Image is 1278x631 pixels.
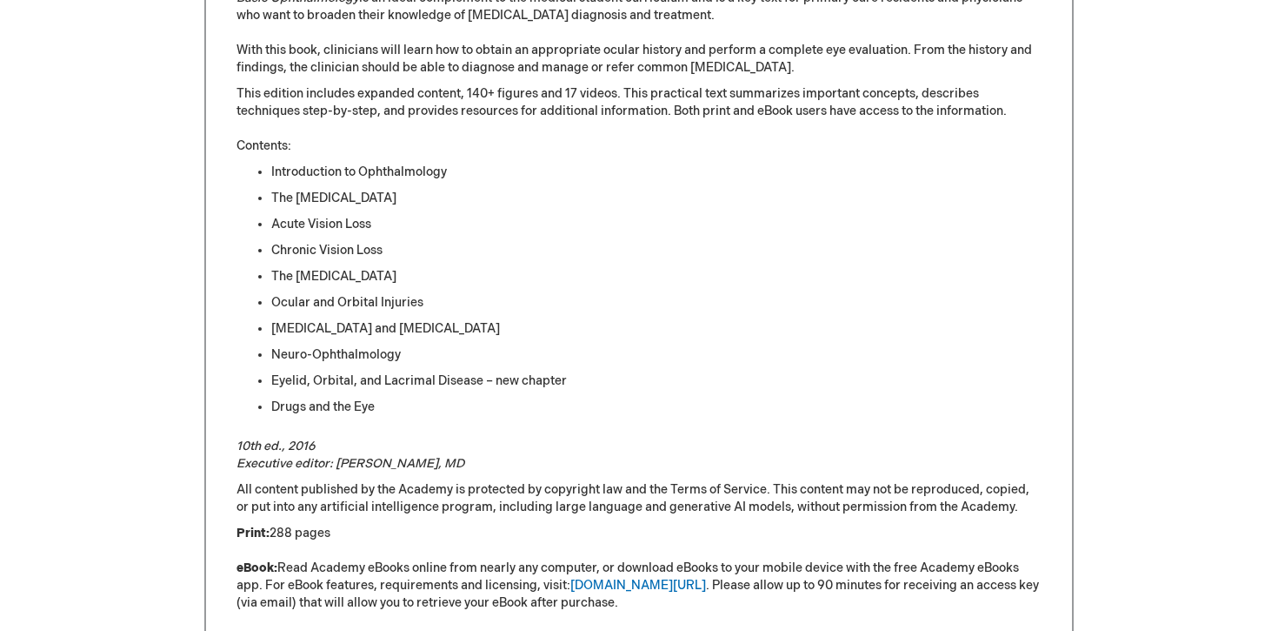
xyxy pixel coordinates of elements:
em: 10th ed., 2016 [236,439,316,453]
a: [DOMAIN_NAME][URL] [570,578,706,593]
p: This edition includes expanded content, 140+ figures and 17 videos. This practical text summarize... [236,85,1042,155]
li: Ocular and Orbital Injuries [271,294,1042,312]
strong: Print: [236,526,270,540]
li: The [MEDICAL_DATA] [271,190,1042,207]
li: Eyelid, Orbital, and Lacrimal Disease – new chapter [271,373,1042,390]
li: Acute Vision Loss [271,216,1042,233]
li: The [MEDICAL_DATA] [271,268,1042,285]
em: Executive editor: [PERSON_NAME], MD [236,456,464,471]
li: Chronic Vision Loss [271,242,1042,259]
strong: eBook: [236,561,277,575]
li: Neuro-Ophthalmology [271,346,1042,364]
p: All content published by the Academy is protected by copyright law and the Terms of Service. This... [236,481,1042,516]
li: Drugs and the Eye [271,399,1042,416]
li: Introduction to Ophthalmology [271,164,1042,181]
li: [MEDICAL_DATA] and [MEDICAL_DATA] [271,320,1042,338]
